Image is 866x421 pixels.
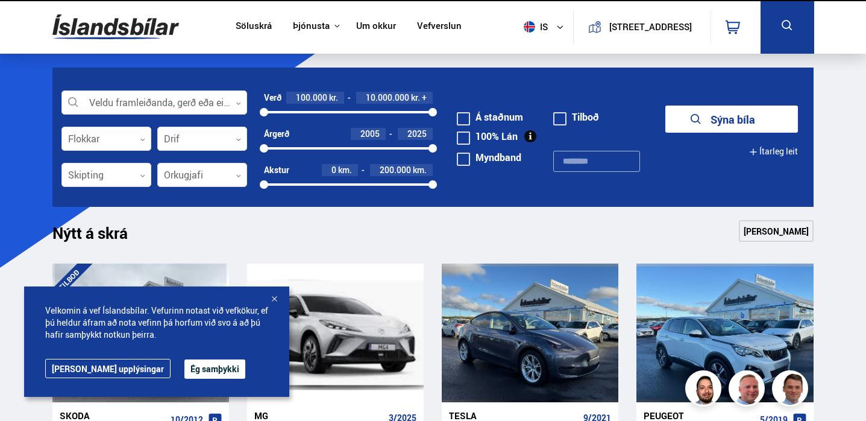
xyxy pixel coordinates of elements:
[264,165,289,175] div: Akstur
[407,128,427,139] span: 2025
[457,112,523,122] label: Á staðnum
[687,372,723,408] img: nhp88E3Fdnt1Opn2.png
[293,21,330,32] button: Þjónusta
[184,359,245,379] button: Ég samþykki
[749,138,798,165] button: Ítarleg leit
[331,164,336,176] span: 0
[553,112,599,122] label: Tilboð
[329,93,338,103] span: kr.
[366,92,409,103] span: 10.000.000
[236,21,272,33] a: Söluskrá
[774,372,810,408] img: FbJEzSuNWCJXmdc-.webp
[52,7,179,46] img: G0Ugv5HjCgRt.svg
[524,21,535,33] img: svg+xml;base64,PHN2ZyB4bWxucz0iaHR0cDovL3d3dy53My5vcmcvMjAwMC9zdmciIHdpZHRoPSI1MTIiIGhlaWdodD0iNT...
[45,359,171,378] a: [PERSON_NAME] upplýsingar
[739,220,814,242] a: [PERSON_NAME]
[413,165,427,175] span: km.
[356,21,396,33] a: Um okkur
[580,10,703,44] a: [STREET_ADDRESS]
[519,21,549,33] span: is
[422,93,427,103] span: +
[296,92,327,103] span: 100.000
[45,305,268,341] span: Velkomin á vef Íslandsbílar. Vefurinn notast við vefkökur, ef þú heldur áfram að nota vefinn þá h...
[264,129,289,139] div: Árgerð
[380,164,411,176] span: 200.000
[457,153,521,162] label: Myndband
[730,372,767,408] img: siFngHWaQ9KaOqBr.png
[338,165,352,175] span: km.
[417,21,462,33] a: Vefverslun
[519,9,573,45] button: is
[411,93,420,103] span: kr.
[644,410,755,421] div: Peugeot
[264,93,281,103] div: Verð
[457,131,518,141] label: 100% Lán
[449,410,579,421] div: Tesla
[360,128,380,139] span: 2005
[52,224,149,249] h1: Nýtt á skrá
[254,410,384,421] div: MG
[606,22,695,32] button: [STREET_ADDRESS]
[60,410,166,421] div: Skoda
[665,106,798,133] button: Sýna bíla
